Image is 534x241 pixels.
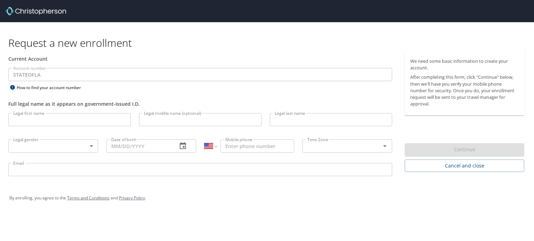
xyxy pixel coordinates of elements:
[405,160,524,172] button: Cancel and close
[410,162,519,170] span: Cancel and close
[220,139,294,153] input: Enter phone number
[410,58,519,71] p: We need some basic information to create your account.
[410,74,519,107] p: After completing this form, click "Continue" below, then we'll have you verify your mobile phone ...
[8,139,98,153] div: ​
[8,100,392,107] div: Full legal name as it appears on government-issued I.D.
[380,141,390,151] button: Open
[6,7,66,15] img: cbt logo
[8,55,392,62] div: Current Account
[106,139,172,153] input: MM/DD/YYYY
[8,83,95,92] div: How to find your account number
[8,36,530,50] h1: Request a new enrollment
[67,195,110,201] a: Terms and Conditions
[119,195,145,201] a: Privacy Policy
[9,189,525,207] div: By enrolling, you agree to the and .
